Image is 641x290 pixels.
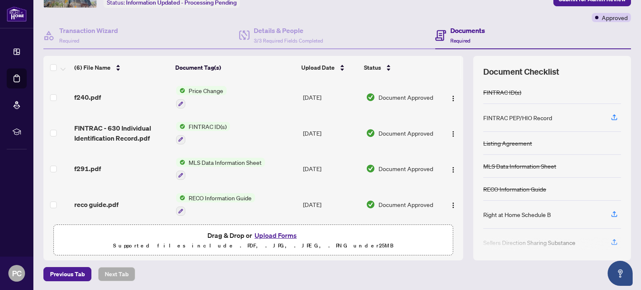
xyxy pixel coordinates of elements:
button: Previous Tab [43,267,91,281]
h4: Documents [450,25,485,35]
span: Drag & Drop or [207,230,299,241]
span: Required [59,38,79,44]
button: Status IconRECO Information Guide [176,193,255,216]
img: logo [7,6,27,22]
span: Document Checklist [483,66,559,78]
span: Approved [602,13,628,22]
span: reco guide.pdf [74,199,119,209]
button: Next Tab [98,267,135,281]
span: Document Approved [379,93,433,102]
img: Logo [450,202,457,209]
button: Logo [447,126,460,140]
span: Upload Date [301,63,335,72]
button: Open asap [608,261,633,286]
span: PC [12,267,22,279]
span: Document Approved [379,200,433,209]
button: Status IconPrice Change [176,86,227,108]
button: Status IconFINTRAC ID(s) [176,122,230,144]
button: Logo [447,162,460,175]
div: Right at Home Schedule B [483,210,551,219]
img: Logo [450,166,457,173]
td: [DATE] [300,79,363,115]
img: Status Icon [176,158,185,167]
div: FINTRAC ID(s) [483,88,521,97]
span: Document Approved [379,129,433,138]
span: f291.pdf [74,164,101,174]
img: Document Status [366,164,375,173]
span: FINTRAC - 630 Individual Identification Record.pdf [74,123,169,143]
span: Document Approved [379,164,433,173]
th: Upload Date [298,56,360,79]
span: f240.pdf [74,92,101,102]
img: Document Status [366,93,375,102]
h4: Transaction Wizard [59,25,118,35]
div: Listing Agreement [483,139,532,148]
span: Required [450,38,470,44]
img: Document Status [366,129,375,138]
button: Logo [447,91,460,104]
img: Status Icon [176,122,185,131]
img: Status Icon [176,86,185,95]
th: Document Tag(s) [172,56,298,79]
div: RECO Information Guide [483,184,546,194]
button: Status IconMLS Data Information Sheet [176,158,265,180]
td: [DATE] [300,151,363,187]
img: Document Status [366,200,375,209]
span: Drag & Drop orUpload FormsSupported files include .PDF, .JPG, .JPEG, .PNG under25MB [54,225,453,256]
span: Status [364,63,381,72]
th: (6) File Name [71,56,172,79]
div: FINTRAC PEP/HIO Record [483,113,552,122]
span: Price Change [185,86,227,95]
h4: Details & People [254,25,323,35]
td: [DATE] [300,115,363,151]
img: Status Icon [176,193,185,202]
img: Logo [450,95,457,102]
span: 3/3 Required Fields Completed [254,38,323,44]
span: (6) File Name [74,63,111,72]
span: MLS Data Information Sheet [185,158,265,167]
div: MLS Data Information Sheet [483,161,556,171]
span: FINTRAC ID(s) [185,122,230,131]
th: Status [361,56,439,79]
img: Logo [450,131,457,137]
span: Previous Tab [50,267,85,281]
td: [DATE] [300,187,363,222]
button: Upload Forms [252,230,299,241]
span: RECO Information Guide [185,193,255,202]
button: Logo [447,198,460,211]
p: Supported files include .PDF, .JPG, .JPEG, .PNG under 25 MB [59,241,448,251]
